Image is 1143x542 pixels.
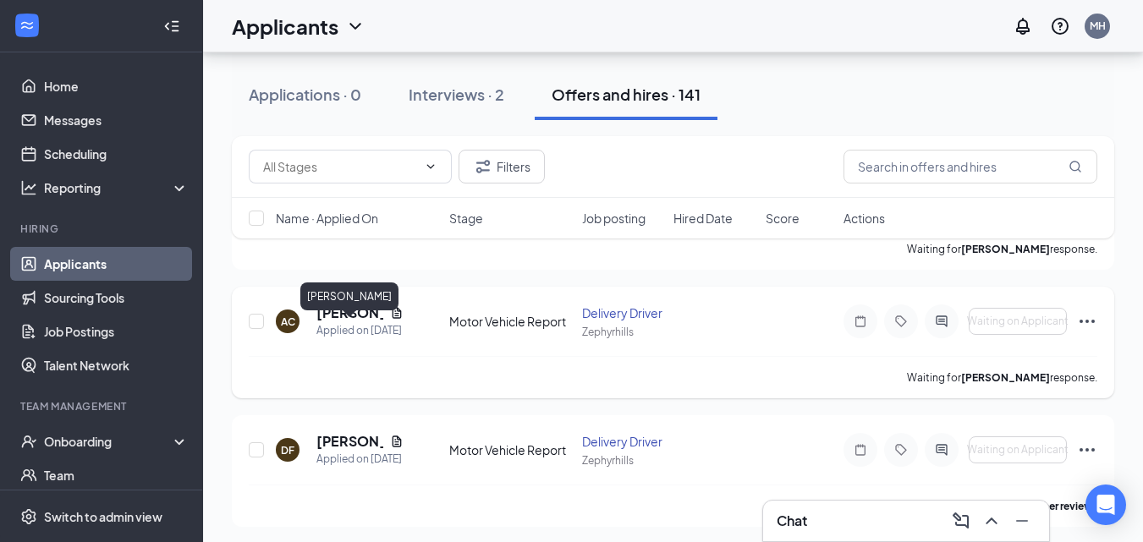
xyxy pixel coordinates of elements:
[582,453,664,468] div: Zephyrhills
[891,443,911,457] svg: Tag
[978,507,1005,534] button: ChevronUp
[552,84,701,105] div: Offers and hires · 141
[1069,160,1082,173] svg: MagnifyingGlass
[44,137,189,171] a: Scheduling
[1077,440,1097,460] svg: Ellipses
[673,210,733,227] span: Hired Date
[967,444,1069,456] span: Waiting on Applicant
[449,313,572,330] div: Motor Vehicle Report
[1090,19,1106,33] div: MH
[969,308,1067,335] button: Waiting on Applicant
[1008,507,1036,534] button: Minimize
[969,436,1067,463] button: Waiting on Applicant
[281,315,295,329] div: AC
[777,512,807,530] h3: Chat
[1012,511,1032,531] svg: Minimize
[44,458,189,492] a: Team
[276,210,378,227] span: Name · Applied On
[281,443,294,457] div: DF
[909,499,1097,513] p: [PERSON_NAME] needs
[582,304,664,321] div: Delivery Driver
[163,18,180,35] svg: Collapse
[44,281,189,315] a: Sourcing Tools
[20,508,37,525] svg: Settings
[44,247,189,281] a: Applicants
[44,69,189,103] a: Home
[316,432,383,451] h5: [PERSON_NAME]
[844,210,885,227] span: Actions
[961,371,1050,384] b: [PERSON_NAME]
[316,451,404,468] div: Applied on [DATE]
[850,443,871,457] svg: Note
[232,12,338,41] h1: Applicants
[1025,500,1097,512] b: further review.
[44,179,190,196] div: Reporting
[44,315,189,348] a: Job Postings
[948,507,975,534] button: ComposeMessage
[449,441,572,458] div: Motor Vehicle Report
[1085,485,1126,525] div: Open Intercom Messenger
[44,433,174,450] div: Onboarding
[967,315,1069,327] span: Waiting on Applicant
[1050,16,1070,36] svg: QuestionInfo
[459,150,545,183] button: Filter Filters
[409,84,504,105] div: Interviews · 2
[907,370,1097,385] p: Waiting for response.
[891,315,911,328] svg: Tag
[20,433,37,450] svg: UserCheck
[931,443,952,457] svg: ActiveChat
[390,435,404,448] svg: Document
[981,511,1002,531] svg: ChevronUp
[931,315,952,328] svg: ActiveChat
[473,156,493,177] svg: Filter
[263,157,417,176] input: All Stages
[582,210,646,227] span: Job posting
[44,508,162,525] div: Switch to admin view
[766,210,800,227] span: Score
[951,511,971,531] svg: ComposeMessage
[316,322,404,339] div: Applied on [DATE]
[20,222,185,236] div: Hiring
[1013,16,1033,36] svg: Notifications
[582,433,664,450] div: Delivery Driver
[20,399,185,413] div: Team Management
[1077,311,1097,331] svg: Ellipses
[449,210,483,227] span: Stage
[582,325,664,339] div: Zephyrhills
[844,150,1097,183] input: Search in offers and hires
[44,348,189,382] a: Talent Network
[44,103,189,137] a: Messages
[19,17,36,34] svg: WorkstreamLogo
[345,16,365,36] svg: ChevronDown
[850,315,871,328] svg: Note
[249,84,361,105] div: Applications · 0
[424,160,437,173] svg: ChevronDown
[300,282,398,310] div: [PERSON_NAME]
[20,179,37,196] svg: Analysis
